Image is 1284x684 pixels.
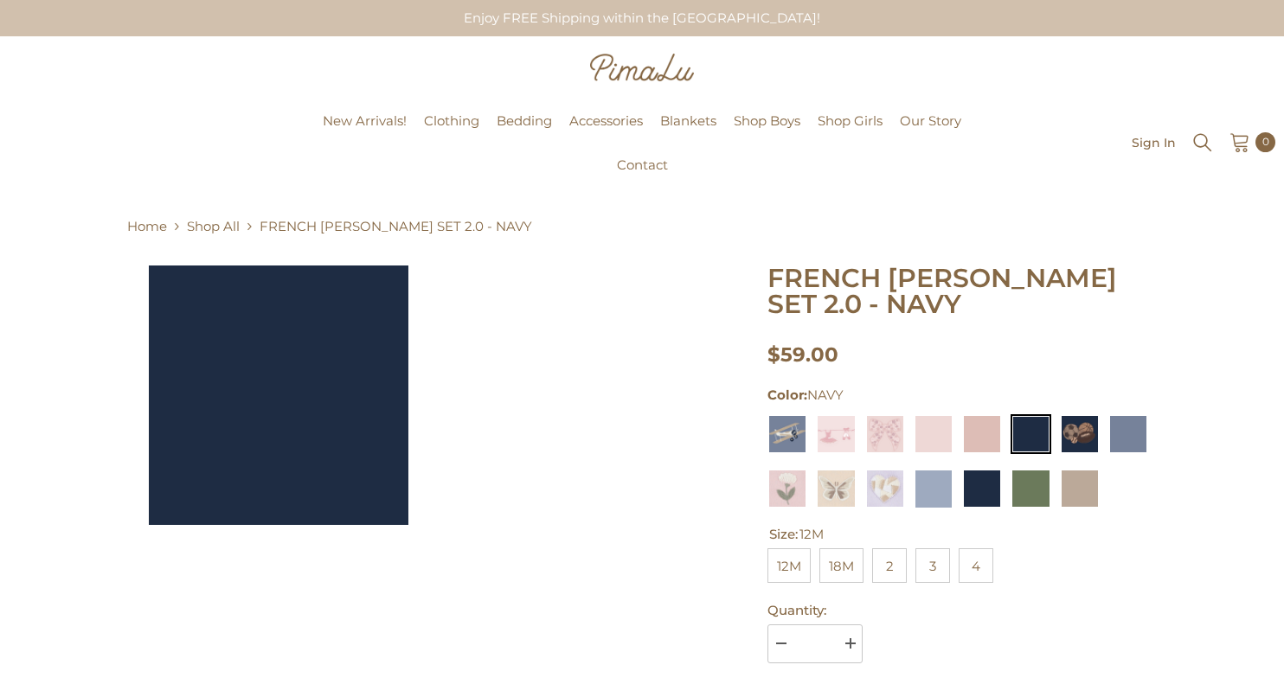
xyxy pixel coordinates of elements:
[1108,414,1148,454] a: TROPOSPHERE
[818,112,883,129] span: Shop Girls
[1011,414,1050,454] a: NAVY
[819,548,863,583] span: 18M
[569,112,643,129] span: Accessories
[865,469,905,508] img: FRENCH TERRY SET W/ EMBROIDERY - HEART - PURPLE HEATHER Swatch
[1011,414,1050,454] img: FRENCH TERRY SET 2.0 - NAVY
[767,342,838,367] span: $59.00
[767,469,807,508] a: DUSTY PINK
[767,525,825,545] legend: Size:
[767,387,807,403] strong: Color:
[962,414,1002,454] a: LOTUS
[914,414,953,454] a: DELICACY
[734,112,800,129] span: Shop Boys
[660,112,716,129] span: Blankets
[891,111,970,155] a: Our Story
[497,112,552,129] span: Bedding
[914,469,953,508] img: FRENCH TERRY SET - SLATE BLUE Swatch
[652,111,725,155] a: Blankets
[816,414,856,454] img: FRENCH TERRY SET W/ EMBROIDERY 2.0 - DELICACY - BALLERINA
[962,469,1002,508] img: FRENCH TERRY SET - NAVY Swatch
[450,2,835,35] div: Enjoy FREE Shipping within the [GEOGRAPHIC_DATA]!
[962,469,1002,508] a: NAVY
[415,111,488,155] a: Clothing
[799,526,824,542] span: 12M
[608,155,677,199] a: Contact
[914,414,953,454] img: FRENCH TERRY SET 2.0 - DELICACY
[767,548,811,583] span: 12M
[767,385,1148,406] div: NAVY
[314,111,415,155] a: New Arrivals!
[767,469,807,508] img: FRENCH TERRY SET W/ EMBROIDERY - FLOWER - DUSTY PINK Swatch
[1108,414,1148,454] img: FRENCH TERRY SET 2.0 - TROPOSPHERE
[872,548,907,583] span: 2
[127,216,167,237] a: Home
[962,414,1002,454] img: FRENCH TERRY SET 2.0 - LOTUS
[1132,137,1176,149] span: Sign In
[915,548,950,583] span: 3
[767,600,1148,621] label: Quantity:
[1060,469,1100,508] img: FRENCH TERRY SET - TIMBERWOLF Swatch
[809,111,891,155] a: Shop Girls
[767,262,1117,320] span: FRENCH [PERSON_NAME] SET 2.0 - NAVY
[187,216,240,237] a: Shop All
[767,414,807,454] a: AIRPLANE
[1060,414,1100,454] img: FRENCH TERRY SET W/ EMBROIDERY 2.0 - NAVY - SPORTS
[260,216,532,237] span: FRENCH [PERSON_NAME] SET 2.0 - NAVY
[816,469,856,508] a: MOONLIGHT
[590,54,694,81] img: Pimalu
[725,111,809,155] a: Shop Boys
[816,469,856,508] img: FRENCH TERRY SET W/ EMBROIDERY - BUTTERFLY - MOONLIGHT Swatch
[914,469,953,508] a: SLATE BLUE
[900,112,961,129] span: Our Story
[767,414,807,454] img: FRENCH TERRY SET W/ EMBROIDERY 2.0 - TROPOSPHERE - AIRPLANE
[488,111,561,155] a: Bedding
[561,111,652,155] a: Accessories
[127,208,1140,246] nav: breadcrumbs
[424,112,479,129] span: Clothing
[816,414,856,454] a: BALLERINA
[1262,132,1269,151] span: 0
[1191,130,1214,154] summary: Search
[1011,469,1050,508] img: FRENCH TERRY SET - BRONZE GREEN Swatch
[617,157,668,173] span: Contact
[959,548,993,583] span: 4
[1011,469,1050,508] a: BRONZE GREEN
[865,469,905,508] a: PURPLE HEATHER
[9,137,63,150] a: Pimalu
[1060,469,1100,508] a: TIMBERWOLF
[1060,414,1100,454] a: SPORTS
[1132,136,1176,149] a: Sign In
[865,414,905,454] img: FRENCH TERRY SET W/ EMBROIDERY 2.0 - LOTUS - BOWS
[323,112,407,129] span: New Arrivals!
[865,414,905,454] a: BOWS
